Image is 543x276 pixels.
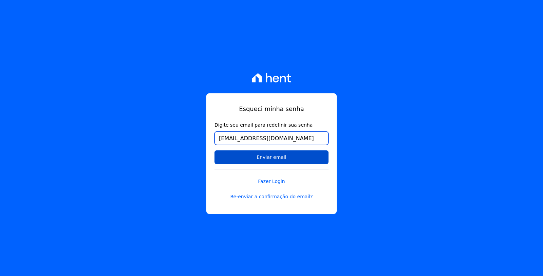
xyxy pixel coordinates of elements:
[214,131,329,145] input: Email
[214,104,329,113] h1: Esqueci minha senha
[214,150,329,164] input: Enviar email
[214,169,329,185] a: Fazer Login
[214,122,329,129] label: Digite seu email para redefinir sua senha
[214,193,329,200] a: Re-enviar a confirmação do email?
